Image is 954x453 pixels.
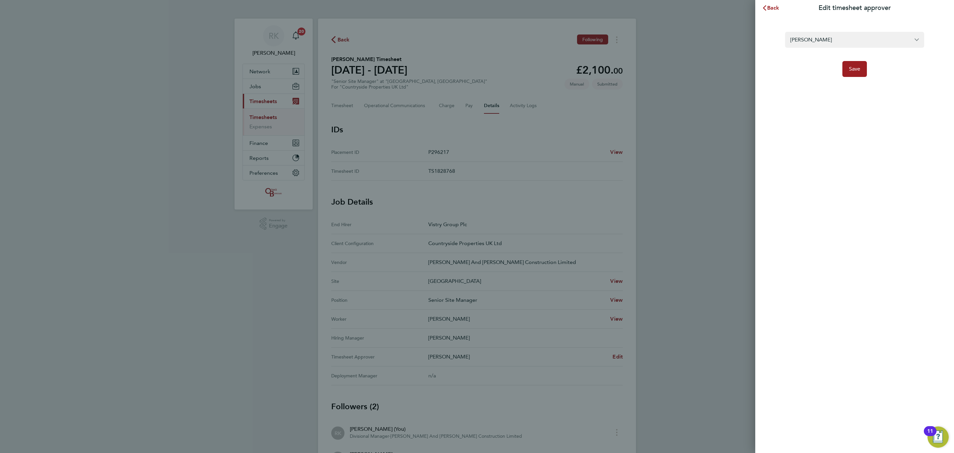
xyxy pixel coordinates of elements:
button: Back [755,1,786,15]
div: 11 [927,431,933,440]
span: Save [849,66,861,72]
p: Edit timesheet approver [819,3,891,13]
button: Save [842,61,867,77]
button: Open Resource Center, 11 new notifications [927,426,949,448]
span: Back [767,5,779,11]
input: Select an approver [785,32,924,47]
